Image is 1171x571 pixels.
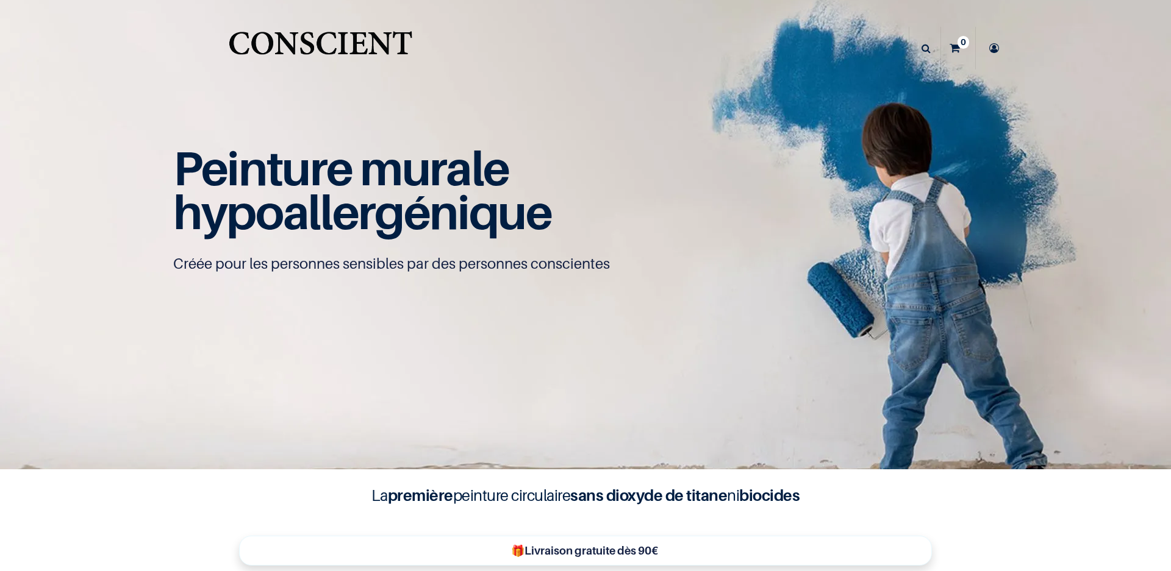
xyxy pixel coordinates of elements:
sup: 0 [958,36,969,48]
a: Logo of Conscient [226,24,415,73]
b: biocides [739,486,800,505]
b: première [388,486,453,505]
span: hypoallergénique [173,183,552,240]
img: Conscient [226,24,415,73]
span: Peinture murale [173,140,509,196]
h4: La peinture circulaire ni [342,484,829,507]
b: sans dioxyde de titane [570,486,727,505]
b: 🎁Livraison gratuite dès 90€ [511,544,658,557]
p: Créée pour les personnes sensibles par des personnes conscientes [173,254,998,274]
a: 0 [941,27,975,69]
